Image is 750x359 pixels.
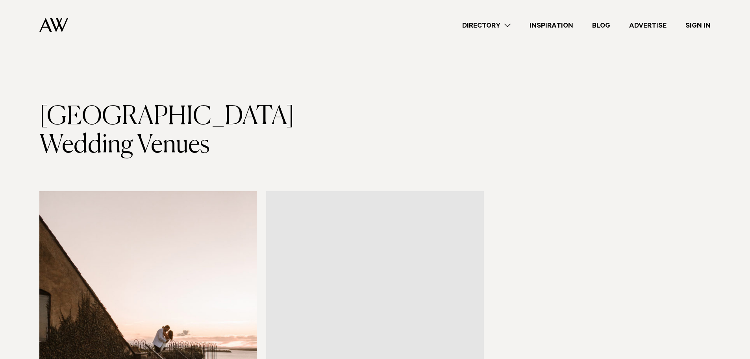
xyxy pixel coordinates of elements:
[39,103,375,160] h1: [GEOGRAPHIC_DATA] Wedding Venues
[39,18,68,32] img: Auckland Weddings Logo
[453,20,520,31] a: Directory
[620,20,676,31] a: Advertise
[676,20,720,31] a: Sign In
[520,20,583,31] a: Inspiration
[583,20,620,31] a: Blog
